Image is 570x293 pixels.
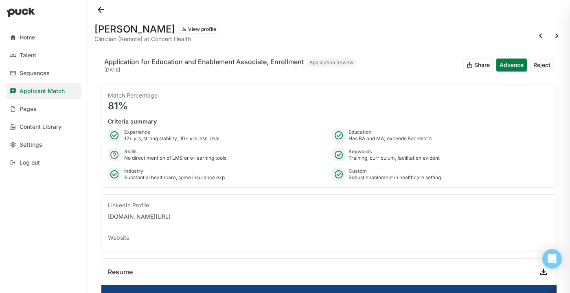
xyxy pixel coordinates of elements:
[108,91,550,100] div: Match Percentage
[108,234,550,242] div: Website
[20,70,50,77] div: Sequences
[94,36,219,42] div: Clinician (Remote) at Concert Health
[20,124,61,130] div: Content Library
[349,148,440,155] div: Keywords
[20,141,42,148] div: Settings
[349,168,441,174] div: Custom
[108,201,550,209] div: LinkedIn Profile
[7,137,81,153] a: Settings
[349,174,441,181] div: Robust enablement in healthcare setting
[7,29,81,46] a: Home
[496,59,527,72] button: Advance
[20,34,35,41] div: Home
[124,129,219,135] div: Experience
[124,168,225,174] div: Industry
[307,59,356,67] div: Application Review
[124,174,225,181] div: Substantial healthcare, some insurance exp
[20,52,36,59] div: Talent
[124,148,226,155] div: Skills
[108,269,133,275] div: Resume
[463,59,493,72] button: Share
[349,129,432,135] div: Education
[124,135,219,142] div: 12+ yrs, strong stability; 10+ yrs less ideal
[104,67,356,73] div: [DATE]
[108,213,550,221] div: [DOMAIN_NAME][URL]
[94,24,175,34] h1: [PERSON_NAME]
[7,83,81,99] a: Applicant Match
[178,24,219,34] button: View profile
[104,57,304,67] div: Application for Education and Enablement Associate, Enrollment
[20,88,65,95] div: Applicant Match
[7,101,81,117] a: Pages
[530,59,554,72] button: Reject
[7,47,81,63] a: Talent
[349,135,432,142] div: Has BA and MA; exceeds Bachelor’s
[20,106,37,113] div: Pages
[124,155,226,161] div: No direct mention of LMS or e-learning tools
[108,101,550,111] div: 81%
[349,155,440,161] div: Training, curriculum, facilitation evident
[7,119,81,135] a: Content Library
[542,249,562,269] div: Open Intercom Messenger
[108,117,550,126] div: Criteria summary
[7,65,81,81] a: Sequences
[20,159,40,166] div: Log out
